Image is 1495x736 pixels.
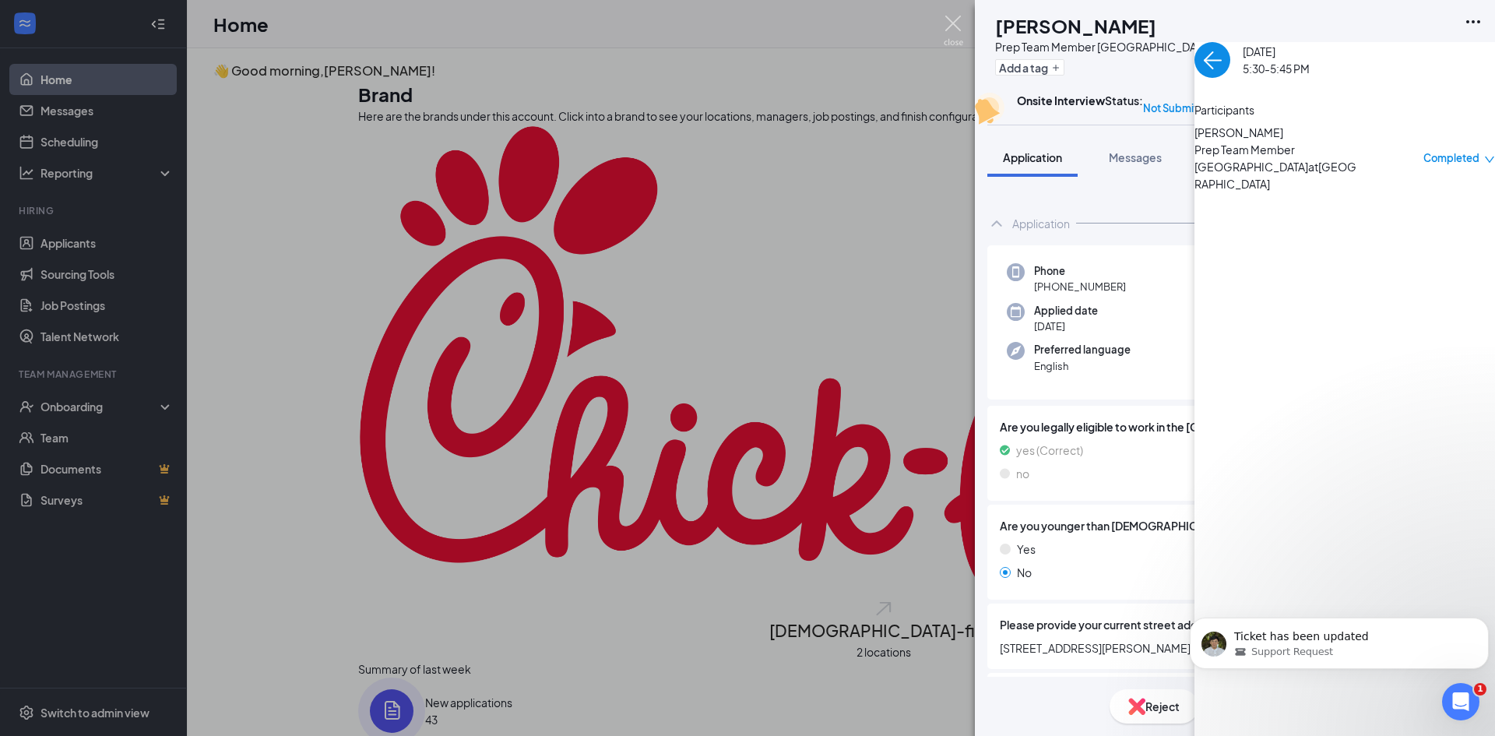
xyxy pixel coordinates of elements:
span: 5:30-5:45 PM [1243,60,1310,77]
img: Profile image for James [131,55,181,105]
p: [PERSON_NAME] to active [16,396,296,412]
span: [DATE] [1034,319,1098,334]
button: back-button [1194,42,1230,78]
div: Close [273,7,301,35]
span: Reject [1145,698,1180,715]
span: Please provide your current street address: [1000,616,1223,633]
button: go back [10,6,40,36]
span: [PHONE_NUMBER] [1034,279,1126,294]
button: PlusAdd a tag [995,59,1064,76]
p: Support Request [16,293,296,309]
iframe: Intercom notifications message [1184,585,1495,694]
span: Are you younger than [DEMOGRAPHIC_DATA]? [1000,517,1242,534]
span: Participants [1194,101,1495,118]
span: 1 [1474,683,1486,696]
h1: [PERSON_NAME] [995,12,1156,39]
span: No [1017,564,1032,581]
span: Not Submitted [1143,100,1215,116]
p: [PERSON_NAME] has completed your ticket [16,132,296,149]
h1: [PERSON_NAME] to active [52,8,262,34]
div: Prep Team Member [GEOGRAPHIC_DATA] at [GEOGRAPHIC_DATA] [995,39,1335,55]
div: Resolved • 17m ago [16,113,296,129]
span: Prep Team Member [GEOGRAPHIC_DATA] at [GEOGRAPHIC_DATA] [1194,141,1358,192]
span: Yes [1017,541,1036,558]
span: Application [1003,150,1062,164]
strong: Ticket ID [16,329,69,342]
b: Onsite Interview [1017,93,1105,107]
span: [PERSON_NAME] [1194,124,1358,141]
strong: You will be notified here and by email [31,199,226,228]
iframe: Intercom live chat [1442,683,1479,720]
span: no [1016,465,1029,482]
span: Phone [1034,263,1126,279]
svg: Plus [1051,63,1061,72]
svg: Ellipses [1464,12,1483,31]
strong: Title [16,381,43,393]
p: [EMAIL_ADDRESS][DOMAIN_NAME] [31,231,262,247]
svg: ChevronUp [987,214,1006,233]
span: yes (Correct) [1016,442,1083,459]
p: #42973682 [16,344,296,361]
span: English [1034,358,1131,374]
div: Status : [1105,93,1143,125]
strong: Ticket Type [16,278,85,291]
span: Preferred language [1034,342,1131,357]
div: Application [1012,216,1070,231]
span: Are you legally eligible to work in the [GEOGRAPHIC_DATA]? [1000,418,1470,435]
span: Applied date [1034,303,1098,319]
span: Messages [1109,150,1162,164]
span: [STREET_ADDRESS][PERSON_NAME] [1000,639,1470,657]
